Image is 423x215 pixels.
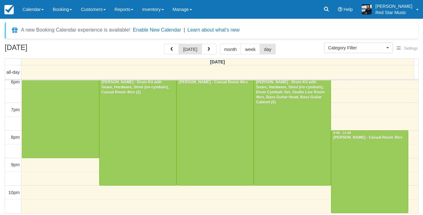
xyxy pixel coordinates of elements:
h2: [DATE] [5,44,84,55]
span: all-day [7,70,20,75]
span: 10pm [8,190,20,195]
p: [PERSON_NAME] [375,3,412,9]
span: Help [344,7,353,12]
span: 9pm [11,162,20,167]
span: | [184,27,185,32]
span: Settings [404,46,418,51]
span: 8pm [11,135,20,140]
button: Category Filter [324,42,393,53]
div: [PERSON_NAME] - Drum Kit with Snare, Hardware, Stool (no cymbals), Casual Room 4hrs (2) [101,80,175,95]
button: month [220,44,241,54]
p: Red Star Music [375,9,412,16]
span: 7pm [11,107,20,112]
i: Help [338,7,342,12]
a: [PERSON_NAME] - Drum Kit with Snare, Hardware, Stool (no cymbals), Drum Cymbals Set, Studio Live ... [254,75,331,186]
button: Enable New Calendar [133,27,181,33]
div: A new Booking Calendar experience is available! [21,26,130,34]
button: [DATE] [179,44,201,54]
button: day [260,44,276,54]
img: A1 [362,4,372,14]
a: Learn about what's new [187,27,240,32]
div: [PERSON_NAME] - Casual Room 3hrs [333,135,406,140]
span: [DATE] [210,59,225,64]
button: week [241,44,260,54]
span: Category Filter [328,45,385,51]
img: checkfront-main-nav-mini-logo.png [4,5,14,14]
div: [PERSON_NAME] - Casual Room 4hrs [178,80,252,85]
span: 8:00 - 11:00 [333,131,351,135]
button: Settings [393,44,421,53]
a: [PERSON_NAME] - Casual Room 4hrs [176,75,254,186]
span: 6pm [11,79,20,84]
div: [PERSON_NAME] - Drum Kit with Snare, Hardware, Stool (no cymbals), Drum Cymbals Set, Studio Live ... [256,80,329,105]
a: 8:00 - 11:00[PERSON_NAME] - Casual Room 3hrs [331,130,408,213]
a: [PERSON_NAME] - Drum Kit with Snare, Hardware, Stool (no cymbals), Casual Room 4hrs (2) [99,75,176,186]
